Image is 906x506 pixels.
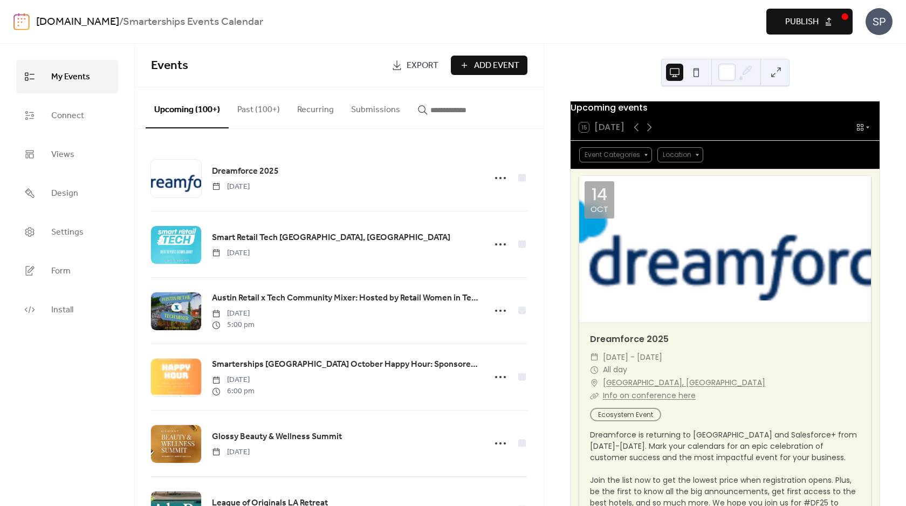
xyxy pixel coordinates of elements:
[785,16,819,29] span: Publish
[212,248,250,259] span: [DATE]
[590,333,669,345] a: Dreamforce 2025
[123,12,263,32] b: Smarterships Events Calendar
[13,13,30,30] img: logo
[474,59,519,72] span: Add Event
[151,54,188,78] span: Events
[16,138,118,171] a: Views
[212,231,450,245] a: Smart Retail Tech [GEOGRAPHIC_DATA], [GEOGRAPHIC_DATA]
[212,447,250,458] span: [DATE]
[212,358,479,372] a: Smarterships [GEOGRAPHIC_DATA] October Happy Hour: Sponsored by AfterShip & Tapcart
[36,12,119,32] a: [DOMAIN_NAME]
[51,185,78,202] span: Design
[212,292,479,305] span: Austin Retail x Tech Community Mixer: Hosted by Retail Women in Tech, Rivo, & Smarterships
[229,87,289,127] button: Past (100+)
[16,176,118,210] a: Design
[212,430,342,443] span: Glossy Beauty & Wellness Summit
[51,69,90,86] span: My Events
[866,8,893,35] div: SP
[590,351,599,364] div: ​
[16,293,118,326] a: Install
[342,87,409,127] button: Submissions
[603,377,765,389] a: [GEOGRAPHIC_DATA], [GEOGRAPHIC_DATA]
[590,389,599,402] div: ​
[212,374,255,386] span: [DATE]
[51,302,73,319] span: Install
[212,291,479,305] a: Austin Retail x Tech Community Mixer: Hosted by Retail Women in Tech, Rivo, & Smarterships
[603,351,662,364] span: [DATE] - [DATE]
[590,377,599,389] div: ​
[212,181,250,193] span: [DATE]
[766,9,853,35] button: Publish
[289,87,342,127] button: Recurring
[591,205,608,213] div: Oct
[16,215,118,249] a: Settings
[603,390,696,401] a: Info on conference here
[212,165,279,178] span: Dreamforce 2025
[146,87,229,128] button: Upcoming (100+)
[212,165,279,179] a: Dreamforce 2025
[16,99,118,132] a: Connect
[212,430,342,444] a: Glossy Beauty & Wellness Summit
[571,101,880,114] div: Upcoming events
[212,319,255,331] span: 5:00 pm
[212,231,450,244] span: Smart Retail Tech [GEOGRAPHIC_DATA], [GEOGRAPHIC_DATA]
[407,59,438,72] span: Export
[119,12,123,32] b: /
[592,187,607,203] div: 14
[212,358,479,371] span: Smarterships [GEOGRAPHIC_DATA] October Happy Hour: Sponsored by AfterShip & Tapcart
[16,254,118,288] a: Form
[212,386,255,397] span: 6:00 pm
[603,364,627,377] span: All day
[51,146,74,163] span: Views
[16,60,118,93] a: My Events
[451,56,527,75] button: Add Event
[212,308,255,319] span: [DATE]
[590,364,599,377] div: ​
[51,107,84,125] span: Connect
[51,224,84,241] span: Settings
[383,56,447,75] a: Export
[51,263,71,280] span: Form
